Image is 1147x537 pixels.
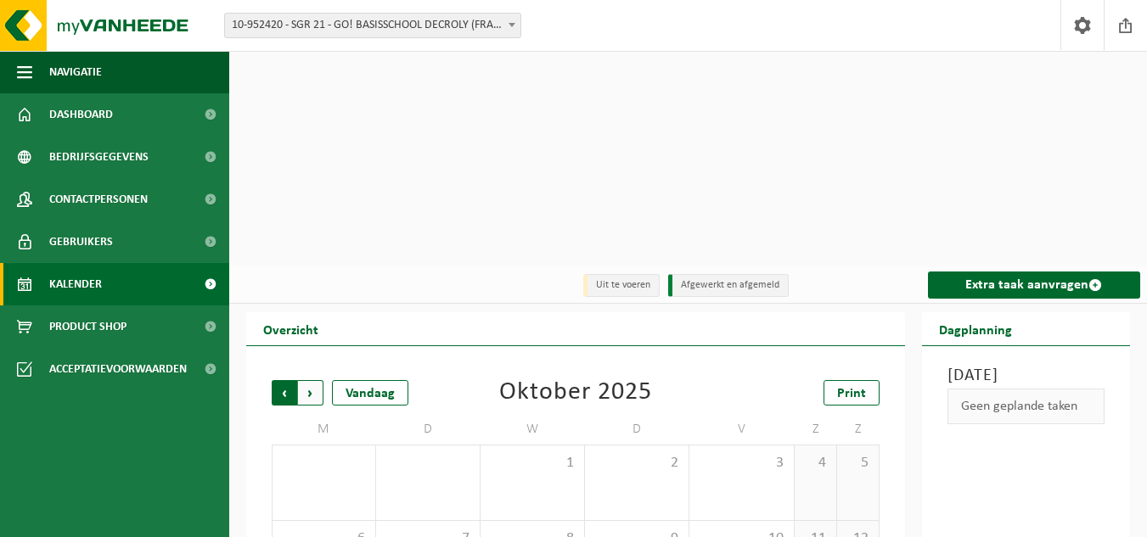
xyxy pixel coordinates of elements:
div: Geen geplande taken [947,389,1105,424]
td: V [689,414,794,445]
td: W [481,414,585,445]
span: 10-952420 - SGR 21 - GO! BASISSCHOOL DECROLY (FRANSTALIGE AFDELING) - RONSE [224,13,521,38]
span: Navigatie [49,51,102,93]
span: 4 [803,454,828,473]
td: Z [795,414,837,445]
span: 10-952420 - SGR 21 - GO! BASISSCHOOL DECROLY (FRANSTALIGE AFDELING) - RONSE [225,14,520,37]
td: D [376,414,481,445]
td: M [272,414,376,445]
span: Vorige [272,380,297,406]
span: Volgende [298,380,323,406]
span: 2 [593,454,680,473]
span: Contactpersonen [49,178,148,221]
span: Product Shop [49,305,127,348]
td: Z [837,414,880,445]
td: D [585,414,689,445]
h2: Overzicht [246,312,335,345]
h2: Dagplanning [922,312,1029,345]
span: 3 [698,454,784,473]
h3: [DATE] [947,363,1105,389]
span: 1 [489,454,576,473]
a: Extra taak aanvragen [928,271,1140,299]
li: Afgewerkt en afgemeld [668,274,789,297]
div: Oktober 2025 [499,380,652,406]
span: 5 [846,454,870,473]
span: Kalender [49,263,102,305]
a: Print [824,380,880,406]
li: Uit te voeren [583,274,660,297]
span: Gebruikers [49,221,113,263]
span: Acceptatievoorwaarden [49,348,187,390]
span: Dashboard [49,93,113,136]
span: Bedrijfsgegevens [49,136,149,178]
div: Vandaag [332,380,408,406]
span: Print [837,387,866,400]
